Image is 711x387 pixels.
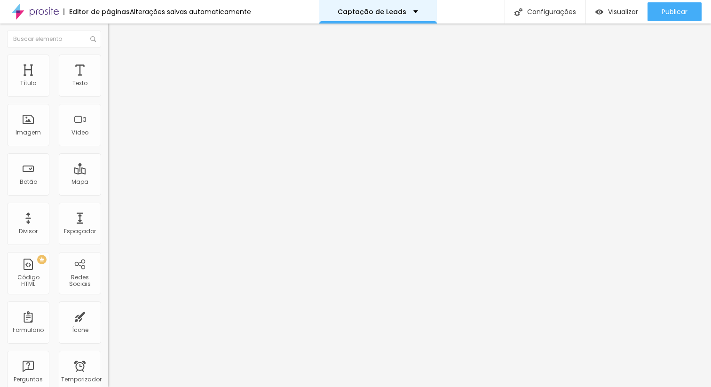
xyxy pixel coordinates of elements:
img: Ícone [90,36,96,42]
font: Mapa [71,178,88,186]
font: Vídeo [71,128,88,136]
font: Título [20,79,36,87]
font: Formulário [13,326,44,334]
font: Visualizar [608,7,638,16]
font: Editor de páginas [69,7,130,16]
font: Captação de Leads [338,7,406,16]
font: Configurações [527,7,576,16]
font: Código HTML [17,273,39,288]
font: Alterações salvas automaticamente [130,7,251,16]
img: Ícone [514,8,522,16]
input: Buscar elemento [7,31,101,47]
font: Espaçador [64,227,96,235]
img: view-1.svg [595,8,603,16]
font: Divisor [19,227,38,235]
font: Redes Sociais [69,273,91,288]
font: Ícone [72,326,88,334]
font: Texto [72,79,87,87]
font: Publicar [662,7,687,16]
iframe: Editor [108,24,711,387]
font: Botão [20,178,37,186]
font: Temporizador [61,375,102,383]
button: Publicar [648,2,702,21]
font: Perguntas [14,375,43,383]
button: Visualizar [586,2,648,21]
font: Imagem [16,128,41,136]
